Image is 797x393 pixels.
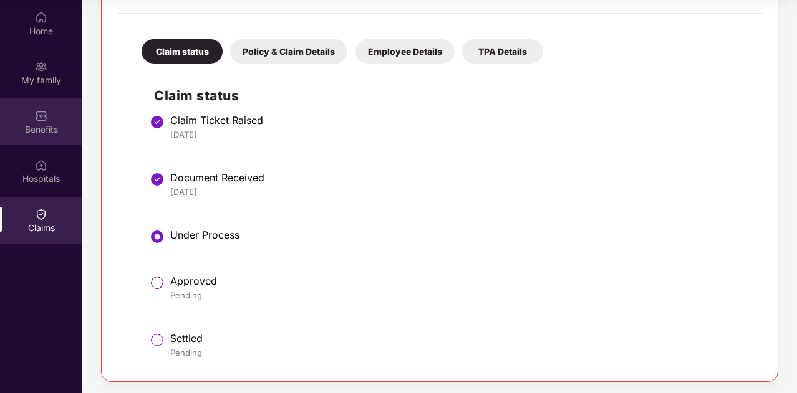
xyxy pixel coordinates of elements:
[170,186,750,197] div: [DATE]
[142,39,223,64] div: Claim status
[170,229,750,241] div: Under Process
[150,333,165,348] img: svg+xml;base64,PHN2ZyBpZD0iU3RlcC1QZW5kaW5nLTMyeDMyIiB4bWxucz0iaHR0cDovL3d3dy53My5vcmcvMjAwMC9zdm...
[35,11,47,24] img: svg+xml;base64,PHN2ZyBpZD0iSG9tZSIgeG1sbnM9Imh0dHA6Ly93d3cudzMub3JnLzIwMDAvc3ZnIiB3aWR0aD0iMjAiIG...
[35,159,47,171] img: svg+xml;base64,PHN2ZyBpZD0iSG9zcGl0YWxzIiB4bWxucz0iaHR0cDovL3d3dy53My5vcmcvMjAwMC9zdmciIHdpZHRoPS...
[150,275,165,290] img: svg+xml;base64,PHN2ZyBpZD0iU3RlcC1QZW5kaW5nLTMyeDMyIiB4bWxucz0iaHR0cDovL3d3dy53My5vcmcvMjAwMC9zdm...
[150,229,165,244] img: svg+xml;base64,PHN2ZyBpZD0iU3RlcC1BY3RpdmUtMzJ4MzIiIHhtbG5zPSJodHRwOi8vd3d3LnczLm9yZy8yMDAwL3N2Zy...
[150,172,165,187] img: svg+xml;base64,PHN2ZyBpZD0iU3RlcC1Eb25lLTMyeDMyIiB4bWxucz0iaHR0cDovL3d3dy53My5vcmcvMjAwMC9zdmciIH...
[170,347,750,358] div: Pending
[35,208,47,220] img: svg+xml;base64,PHN2ZyBpZD0iQ2xhaW0iIHhtbG5zPSJodHRwOi8vd3d3LnczLm9yZy8yMDAwL3N2ZyIgd2lkdGg9IjIwIi...
[170,275,750,287] div: Approved
[35,60,47,73] img: svg+xml;base64,PHN2ZyB3aWR0aD0iMjAiIGhlaWdodD0iMjAiIHZpZXdCb3g9IjAgMCAyMCAyMCIgZmlsbD0ibm9uZSIgeG...
[170,129,750,140] div: [DATE]
[230,39,347,64] div: Policy & Claim Details
[170,171,750,184] div: Document Received
[150,115,165,130] img: svg+xml;base64,PHN2ZyBpZD0iU3RlcC1Eb25lLTMyeDMyIiB4bWxucz0iaHR0cDovL3d3dy53My5vcmcvMjAwMC9zdmciIH...
[462,39,543,64] div: TPA Details
[35,110,47,122] img: svg+xml;base64,PHN2ZyBpZD0iQmVuZWZpdHMiIHhtbG5zPSJodHRwOi8vd3d3LnczLm9yZy8yMDAwL3N2ZyIgd2lkdGg9Ij...
[170,114,750,126] div: Claim Ticket Raised
[154,85,750,106] h2: Claim status
[355,39,455,64] div: Employee Details
[170,332,750,344] div: Settled
[170,290,750,301] div: Pending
